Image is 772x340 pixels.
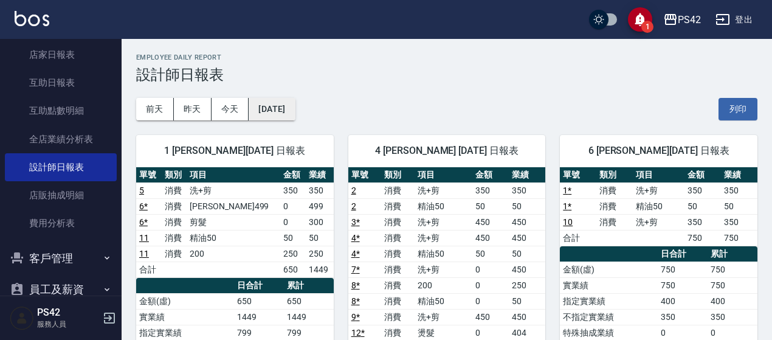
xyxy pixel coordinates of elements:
td: 50 [472,246,509,262]
td: 350 [658,309,708,325]
td: 指定實業績 [560,293,658,309]
td: 消費 [381,198,415,214]
button: 員工及薪資 [5,274,117,305]
td: 750 [708,262,757,277]
td: 450 [509,214,545,230]
h2: Employee Daily Report [136,54,757,61]
td: 消費 [162,182,187,198]
th: 單號 [348,167,382,183]
td: 消費 [381,182,415,198]
td: 400 [708,293,757,309]
a: 店家日報表 [5,41,117,69]
td: 合計 [136,262,162,277]
table: a dense table [560,167,757,246]
td: [PERSON_NAME]499 [187,198,280,214]
td: 650 [234,293,284,309]
td: 350 [684,182,721,198]
th: 金額 [472,167,509,183]
th: 類別 [162,167,187,183]
th: 項目 [633,167,684,183]
span: 1 [641,21,653,33]
td: 洗+剪 [415,309,472,325]
button: 列印 [719,98,757,120]
th: 業績 [509,167,545,183]
td: 0 [472,293,509,309]
td: 350 [721,214,757,230]
td: 750 [721,230,757,246]
h3: 設計師日報表 [136,66,757,83]
td: 450 [472,309,509,325]
td: 350 [721,182,757,198]
th: 日合計 [658,246,708,262]
button: 前天 [136,98,174,120]
td: 450 [509,230,545,246]
th: 業績 [721,167,757,183]
th: 項目 [187,167,280,183]
td: 洗+剪 [633,214,684,230]
td: 金額(虛) [136,293,234,309]
a: 店販抽成明細 [5,181,117,209]
td: 洗+剪 [415,262,472,277]
th: 業績 [306,167,334,183]
td: 450 [472,214,509,230]
td: 1449 [234,309,284,325]
td: 消費 [381,262,415,277]
th: 累計 [284,278,334,294]
td: 消費 [162,246,187,262]
td: 50 [472,198,509,214]
td: 精油50 [415,293,472,309]
td: 450 [472,230,509,246]
td: 消費 [381,277,415,293]
td: 0 [280,214,306,230]
a: 設計師日報表 [5,153,117,181]
td: 499 [306,198,334,214]
td: 200 [415,277,472,293]
td: 1449 [306,262,334,277]
td: 精油50 [187,230,280,246]
a: 2 [351,186,356,195]
td: 0 [472,277,509,293]
span: 1 [PERSON_NAME][DATE] 日報表 [151,145,319,157]
a: 10 [563,217,573,227]
h5: PS42 [37,307,99,319]
td: 50 [721,198,757,214]
a: 5 [139,186,144,195]
td: 750 [658,277,708,293]
td: 350 [280,182,306,198]
td: 不指定實業績 [560,309,658,325]
th: 金額 [280,167,306,183]
td: 0 [280,198,306,214]
div: PS42 [678,12,701,27]
td: 250 [280,246,306,262]
th: 金額 [684,167,721,183]
td: 洗+剪 [187,182,280,198]
td: 750 [658,262,708,277]
td: 200 [187,246,280,262]
td: 50 [280,230,306,246]
a: 互助點數明細 [5,97,117,125]
td: 750 [708,277,757,293]
td: 250 [509,277,545,293]
th: 單號 [136,167,162,183]
td: 消費 [162,198,187,214]
td: 實業績 [560,277,658,293]
td: 1449 [284,309,334,325]
button: 登出 [711,9,757,31]
td: 消費 [381,230,415,246]
td: 0 [472,262,509,277]
td: 50 [509,293,545,309]
img: Logo [15,11,49,26]
a: 11 [139,233,149,243]
td: 精油50 [415,246,472,262]
a: 互助日報表 [5,69,117,97]
td: 350 [708,309,757,325]
td: 750 [684,230,721,246]
th: 日合計 [234,278,284,294]
a: 費用分析表 [5,209,117,237]
td: 350 [306,182,334,198]
td: 消費 [162,214,187,230]
td: 精油50 [415,198,472,214]
td: 350 [509,182,545,198]
a: 全店業績分析表 [5,125,117,153]
button: [DATE] [249,98,295,120]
